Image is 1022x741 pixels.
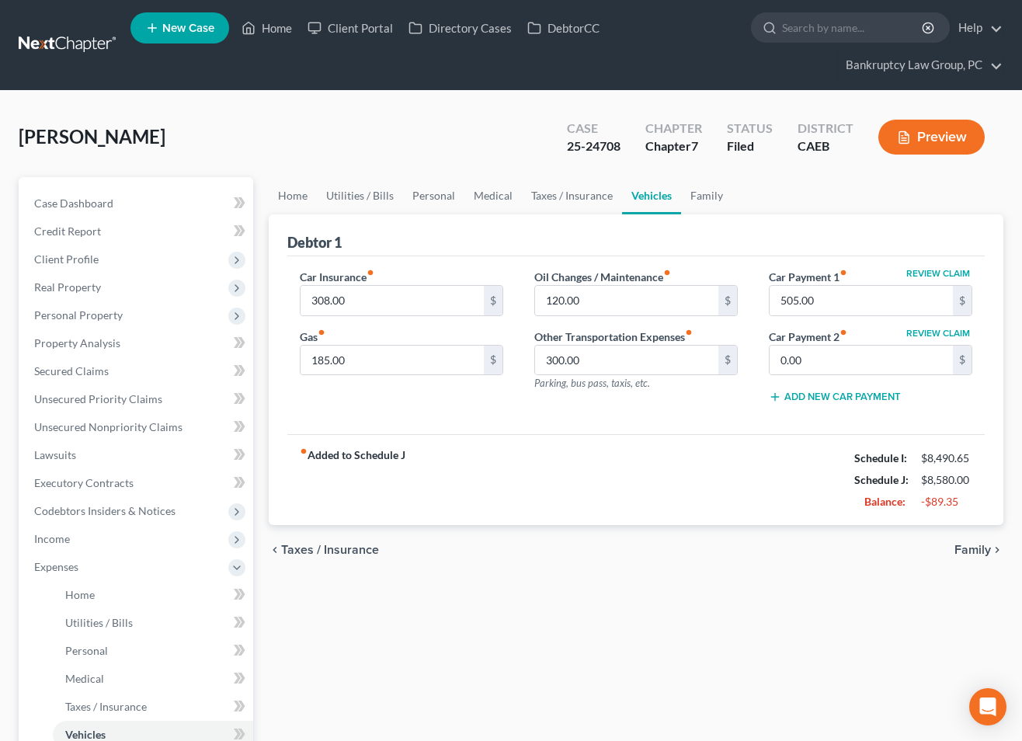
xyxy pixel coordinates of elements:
[367,269,374,277] i: fiber_manual_record
[878,120,985,155] button: Preview
[645,137,702,155] div: Chapter
[954,544,1003,556] button: Family chevron_right
[782,13,924,42] input: Search by name...
[535,346,718,375] input: --
[22,385,253,413] a: Unsecured Priority Claims
[287,233,342,252] div: Debtor 1
[921,451,972,466] div: $8,490.65
[534,329,693,345] label: Other Transportation Expenses
[663,269,671,277] i: fiber_manual_record
[921,472,972,488] div: $8,580.00
[34,308,123,322] span: Personal Property
[954,544,991,556] span: Family
[301,286,484,315] input: --
[681,177,732,214] a: Family
[534,269,671,285] label: Oil Changes / Maintenance
[484,286,502,315] div: $
[34,224,101,238] span: Credit Report
[22,190,253,217] a: Case Dashboard
[798,137,853,155] div: CAEB
[769,269,847,285] label: Car Payment 1
[522,177,622,214] a: Taxes / Insurance
[727,120,773,137] div: Status
[769,329,847,345] label: Car Payment 2
[969,688,1006,725] div: Open Intercom Messenger
[921,494,972,510] div: -$89.35
[22,217,253,245] a: Credit Report
[34,336,120,350] span: Property Analysis
[718,286,737,315] div: $
[484,346,502,375] div: $
[34,476,134,489] span: Executory Contracts
[401,14,520,42] a: Directory Cases
[622,177,681,214] a: Vehicles
[300,329,325,345] label: Gas
[854,473,909,486] strong: Schedule J:
[769,391,901,403] button: Add New Car Payment
[65,616,133,629] span: Utilities / Bills
[300,269,374,285] label: Car Insurance
[317,177,403,214] a: Utilities / Bills
[854,451,907,464] strong: Schedule I:
[65,672,104,685] span: Medical
[839,329,847,336] i: fiber_manual_record
[567,120,620,137] div: Case
[300,447,308,455] i: fiber_manual_record
[65,700,147,713] span: Taxes / Insurance
[34,197,113,210] span: Case Dashboard
[301,346,484,375] input: --
[65,728,106,741] span: Vehicles
[727,137,773,155] div: Filed
[34,448,76,461] span: Lawsuits
[53,693,253,721] a: Taxes / Insurance
[22,413,253,441] a: Unsecured Nonpriority Claims
[300,14,401,42] a: Client Portal
[953,286,972,315] div: $
[953,346,972,375] div: $
[691,138,698,153] span: 7
[65,644,108,657] span: Personal
[904,329,972,338] button: Review Claim
[798,120,853,137] div: District
[34,504,176,517] span: Codebtors Insiders & Notices
[567,137,620,155] div: 25-24708
[53,581,253,609] a: Home
[34,392,162,405] span: Unsecured Priority Claims
[534,377,650,389] span: Parking, bus pass, taxis, etc.
[864,495,906,508] strong: Balance:
[300,447,405,513] strong: Added to Schedule J
[269,177,317,214] a: Home
[22,329,253,357] a: Property Analysis
[269,544,281,556] i: chevron_left
[770,286,953,315] input: --
[34,420,182,433] span: Unsecured Nonpriority Claims
[318,329,325,336] i: fiber_manual_record
[53,637,253,665] a: Personal
[34,532,70,545] span: Income
[22,357,253,385] a: Secured Claims
[770,346,953,375] input: --
[904,269,972,278] button: Review Claim
[951,14,1003,42] a: Help
[34,252,99,266] span: Client Profile
[685,329,693,336] i: fiber_manual_record
[22,441,253,469] a: Lawsuits
[718,346,737,375] div: $
[991,544,1003,556] i: chevron_right
[281,544,379,556] span: Taxes / Insurance
[269,544,379,556] button: chevron_left Taxes / Insurance
[162,23,214,34] span: New Case
[645,120,702,137] div: Chapter
[34,364,109,377] span: Secured Claims
[34,560,78,573] span: Expenses
[839,269,847,277] i: fiber_manual_record
[535,286,718,315] input: --
[53,665,253,693] a: Medical
[53,609,253,637] a: Utilities / Bills
[234,14,300,42] a: Home
[19,125,165,148] span: [PERSON_NAME]
[520,14,607,42] a: DebtorCC
[65,588,95,601] span: Home
[34,280,101,294] span: Real Property
[403,177,464,214] a: Personal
